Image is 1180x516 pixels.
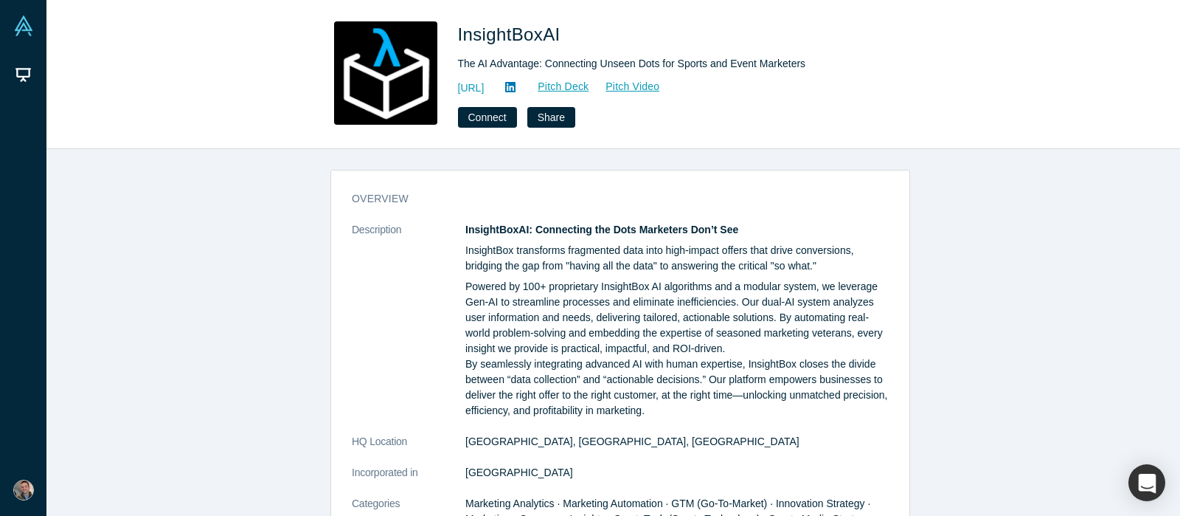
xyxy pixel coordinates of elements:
[13,480,34,500] img: Atilla Erel's Account
[465,243,889,274] p: InsightBox transforms fragmented data into high-impact offers that drive conversions, bridging th...
[13,16,34,36] img: Alchemist Vault Logo
[458,24,566,44] span: InsightBoxAI
[334,21,437,125] img: InsightBoxAI's Logo
[589,78,660,95] a: Pitch Video
[465,465,889,481] dd: [GEOGRAPHIC_DATA]
[352,434,465,465] dt: HQ Location
[465,434,889,450] dd: [GEOGRAPHIC_DATA], [GEOGRAPHIC_DATA], [GEOGRAPHIC_DATA]
[352,222,465,434] dt: Description
[458,80,485,96] a: [URL]
[527,107,575,128] button: Share
[352,191,868,207] h3: overview
[458,107,517,128] button: Connect
[465,224,738,235] strong: InsightBoxAI: Connecting the Dots Marketers Don’t See
[521,78,589,95] a: Pitch Deck
[458,56,871,72] div: The AI Advantage: Connecting Unseen Dots for Sports and Event Marketers
[465,279,889,419] p: Powered by 100+ proprietary InsightBox AI algorithms and a modular system, we leverage Gen-AI to ...
[352,465,465,496] dt: Incorporated in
